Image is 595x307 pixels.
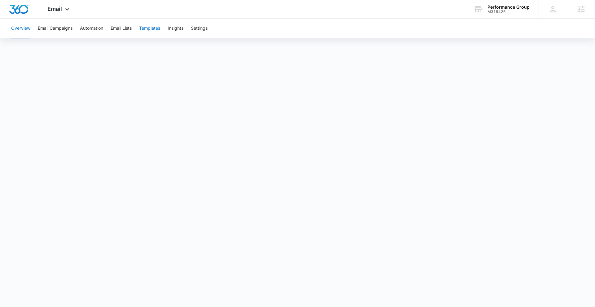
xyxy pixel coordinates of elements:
[111,19,132,38] button: Email Lists
[191,19,208,38] button: Settings
[487,5,530,10] div: account name
[80,19,103,38] button: Automation
[11,19,30,38] button: Overview
[38,19,73,38] button: Email Campaigns
[487,10,530,14] div: account id
[168,19,183,38] button: Insights
[47,6,62,12] span: Email
[139,19,160,38] button: Templates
